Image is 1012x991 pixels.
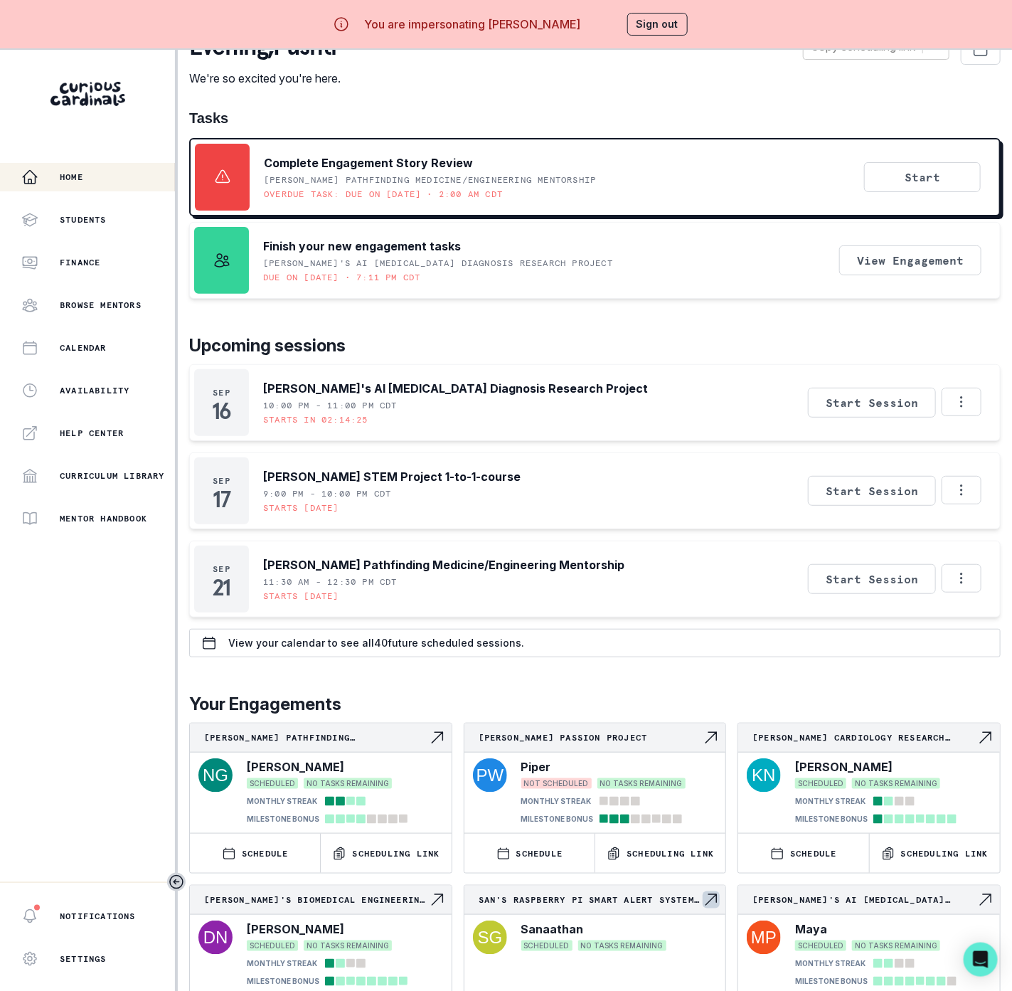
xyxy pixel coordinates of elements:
p: Availability [60,385,129,396]
p: 10:00 PM - 11:00 PM CDT [263,400,398,411]
svg: Navigate to engagement page [977,891,994,908]
p: San's Raspberry Pi Smart Alert System Passion Project [479,894,703,906]
p: MONTHLY STREAK [521,796,592,807]
p: SCHEDULE [516,848,563,859]
span: SCHEDULED [521,940,572,951]
p: [PERSON_NAME] [795,758,893,775]
img: svg [198,921,233,955]
p: [PERSON_NAME]'s AI [MEDICAL_DATA] Diagnosis Research Project [263,258,613,269]
p: MILESTONE BONUS [521,814,594,825]
span: SCHEDULED [247,778,298,789]
p: MONTHLY STREAK [795,958,865,969]
p: You are impersonating [PERSON_NAME] [364,16,580,33]
p: Notifications [60,911,136,922]
p: Scheduling Link [901,848,989,859]
h1: Tasks [189,110,1001,127]
button: Start [864,162,981,192]
button: Options [942,564,981,593]
button: Scheduling Link [870,834,1000,873]
button: Scheduling Link [321,834,451,873]
p: [PERSON_NAME] Pathfinding Medicine/Engineering Mentorship [263,556,624,573]
img: svg [473,758,507,793]
svg: Navigate to engagement page [429,891,446,908]
span: NOT SCHEDULED [521,778,592,789]
svg: Navigate to engagement page [703,891,720,908]
p: Scheduling Link [352,848,440,859]
p: 16 [212,404,231,418]
p: Starts [DATE] [263,502,339,514]
p: Browse Mentors [60,300,142,311]
p: 17 [213,492,230,507]
img: Curious Cardinals Logo [50,82,125,106]
p: Scheduling Link [627,848,714,859]
p: Piper [521,758,551,775]
p: MILESTONE BONUS [247,976,319,987]
div: Open Intercom Messenger [964,943,998,977]
p: MILESTONE BONUS [247,814,319,825]
p: Overdue task: Due on [DATE] • 2:00 AM CDT [264,189,503,200]
p: We're so excited you're here. [189,70,341,87]
img: svg [747,921,781,955]
p: [PERSON_NAME] Passion Project [479,732,703,743]
p: SCHEDULE [242,848,289,859]
p: Help Center [60,428,124,439]
button: Start Session [808,476,936,506]
p: Your Engagements [189,691,1001,717]
p: Home [60,171,83,183]
span: NO TASKS REMAINING [578,940,666,951]
p: Complete Engagement Story Review [264,154,473,171]
img: svg [198,758,233,793]
p: [PERSON_NAME] Cardiology Research Passion Project [752,732,977,743]
button: Options [942,476,981,504]
span: SCHEDULED [795,940,846,951]
a: [PERSON_NAME]'s AI [MEDICAL_DATA] Diagnosis Research ProjectNavigate to engagement pageMayaSCHEDU... [738,886,1000,990]
p: MILESTONE BONUS [795,814,868,825]
p: MONTHLY STREAK [247,958,317,969]
span: NO TASKS REMAINING [852,778,940,789]
p: SCHEDULE [790,848,837,859]
p: 9:00 PM - 10:00 PM CDT [263,488,391,499]
p: 11:30 AM - 12:30 PM CDT [263,576,398,588]
a: [PERSON_NAME] Passion ProjectNavigate to engagement pagePiperNOT SCHEDULEDNO TASKS REMAININGMONTH... [464,724,726,827]
button: Start Session [808,388,936,418]
span: NO TASKS REMAINING [304,778,392,789]
a: [PERSON_NAME]'s Biomedical Engineering Research Passion ProjectNavigate to engagement page[PERSON... [190,886,452,990]
p: [PERSON_NAME]'s AI [MEDICAL_DATA] Diagnosis Research Project [752,894,977,906]
span: NO TASKS REMAINING [304,940,392,951]
a: [PERSON_NAME] Pathfinding Medicine/Engineering MentorshipNavigate to engagement page[PERSON_NAME]... [190,724,452,827]
svg: Navigate to engagement page [703,729,720,746]
button: Options [942,388,981,416]
p: Sep [213,475,230,487]
p: evening , Pushti [189,33,341,61]
p: Maya [795,921,827,938]
button: Toggle sidebar [167,873,186,891]
p: Finish your new engagement tasks [263,238,461,255]
button: View Engagement [839,245,981,275]
button: Sign out [627,13,688,36]
p: [PERSON_NAME] STEM Project 1-to-1-course [263,468,521,485]
p: Sanaathan [521,921,584,938]
p: [PERSON_NAME]'s AI [MEDICAL_DATA] Diagnosis Research Project [263,380,648,397]
p: Sep [213,387,230,398]
p: Sep [213,563,230,575]
img: svg [747,758,781,793]
button: SCHEDULE [464,834,595,873]
p: View your calendar to see all 40 future scheduled sessions. [228,637,524,649]
p: Due on [DATE] • 7:11 PM CDT [263,272,420,283]
img: svg [473,921,507,955]
a: San's Raspberry Pi Smart Alert System Passion ProjectNavigate to engagement pageSanaathanSCHEDULE... [464,886,726,958]
button: SCHEDULE [190,834,320,873]
p: Starts [DATE] [263,590,339,602]
button: Scheduling Link [595,834,725,873]
p: Students [60,214,107,226]
p: Calendar [60,342,107,354]
a: [PERSON_NAME] Cardiology Research Passion ProjectNavigate to engagement page[PERSON_NAME]SCHEDULE... [738,724,1000,827]
span: NO TASKS REMAINING [852,940,940,951]
p: Mentor Handbook [60,513,147,524]
p: Settings [60,953,107,965]
span: SCHEDULED [795,778,846,789]
p: MONTHLY STREAK [795,796,865,807]
p: Starts in 02:14:25 [263,414,368,425]
p: MILESTONE BONUS [795,976,868,987]
span: NO TASKS REMAINING [597,778,686,789]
